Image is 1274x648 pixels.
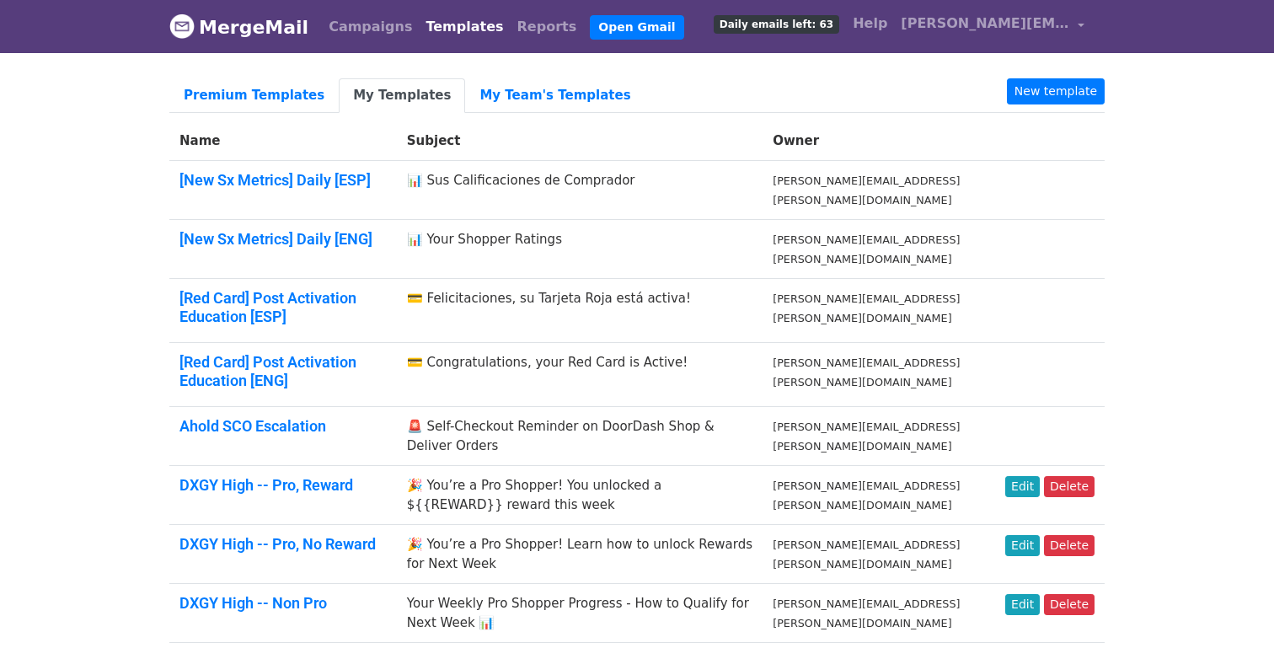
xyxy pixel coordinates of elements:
[179,171,371,189] a: [New Sx Metrics] Daily [ESP]
[1007,78,1105,104] a: New template
[901,13,1069,34] span: [PERSON_NAME][EMAIL_ADDRESS][PERSON_NAME][DOMAIN_NAME]
[763,121,995,161] th: Owner
[511,10,584,44] a: Reports
[1005,535,1040,556] a: Edit
[179,289,356,325] a: [Red Card] Post Activation Education [ESP]
[397,220,763,279] td: 📊 Your Shopper Ratings
[773,356,960,388] small: [PERSON_NAME][EMAIL_ADDRESS][PERSON_NAME][DOMAIN_NAME]
[397,407,763,466] td: 🚨 Self-Checkout Reminder on DoorDash Shop & Deliver Orders
[179,353,356,389] a: [Red Card] Post Activation Education [ENG]
[179,476,353,494] a: DXGY High -- Pro, Reward
[179,594,327,612] a: DXGY High -- Non Pro
[894,7,1091,46] a: [PERSON_NAME][EMAIL_ADDRESS][PERSON_NAME][DOMAIN_NAME]
[169,13,195,39] img: MergeMail logo
[397,121,763,161] th: Subject
[169,121,397,161] th: Name
[339,78,465,113] a: My Templates
[773,233,960,265] small: [PERSON_NAME][EMAIL_ADDRESS][PERSON_NAME][DOMAIN_NAME]
[590,15,683,40] a: Open Gmail
[1005,594,1040,615] a: Edit
[773,479,960,511] small: [PERSON_NAME][EMAIL_ADDRESS][PERSON_NAME][DOMAIN_NAME]
[397,466,763,525] td: 🎉 You’re a Pro Shopper! You unlocked a ${{REWARD}} reward this week
[707,7,846,40] a: Daily emails left: 63
[1005,476,1040,497] a: Edit
[397,161,763,220] td: 📊 Sus Calificaciones de Comprador
[397,279,763,343] td: 💳 Felicitaciones, su Tarjeta Roja está activa!
[773,420,960,453] small: [PERSON_NAME][EMAIL_ADDRESS][PERSON_NAME][DOMAIN_NAME]
[397,525,763,584] td: 🎉 You’re a Pro Shopper! Learn how to unlock Rewards for Next Week
[179,230,372,248] a: [New Sx Metrics] Daily [ENG]
[465,78,645,113] a: My Team's Templates
[773,597,960,629] small: [PERSON_NAME][EMAIL_ADDRESS][PERSON_NAME][DOMAIN_NAME]
[397,343,763,407] td: 💳 Congratulations, your Red Card is Active!
[1044,476,1095,497] a: Delete
[1044,594,1095,615] a: Delete
[714,15,839,34] span: Daily emails left: 63
[397,584,763,643] td: Your Weekly Pro Shopper Progress - How to Qualify for Next Week 📊
[169,9,308,45] a: MergeMail
[322,10,419,44] a: Campaigns
[773,174,960,206] small: [PERSON_NAME][EMAIL_ADDRESS][PERSON_NAME][DOMAIN_NAME]
[179,417,326,435] a: Ahold SCO Escalation
[419,10,510,44] a: Templates
[1044,535,1095,556] a: Delete
[179,535,376,553] a: DXGY High -- Pro, No Reward
[773,292,960,324] small: [PERSON_NAME][EMAIL_ADDRESS][PERSON_NAME][DOMAIN_NAME]
[773,538,960,570] small: [PERSON_NAME][EMAIL_ADDRESS][PERSON_NAME][DOMAIN_NAME]
[846,7,894,40] a: Help
[169,78,339,113] a: Premium Templates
